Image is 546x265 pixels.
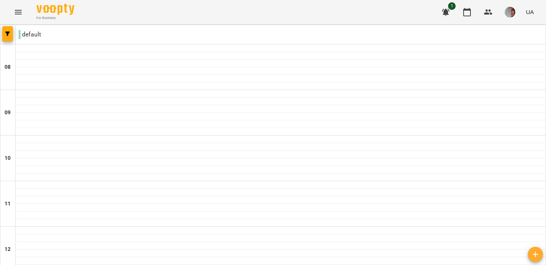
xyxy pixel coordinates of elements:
[528,247,543,262] button: Створити урок
[9,3,27,21] button: Menu
[5,63,11,71] h6: 08
[5,109,11,117] h6: 09
[36,16,74,21] span: For Business
[448,2,456,10] span: 1
[523,5,537,19] button: UA
[36,4,74,15] img: Voopty Logo
[5,154,11,162] h6: 10
[505,7,515,17] img: 00e56ec9b043b19adf0666da6a3b5eb7.jpeg
[19,30,41,39] p: default
[5,200,11,208] h6: 11
[526,8,534,16] span: UA
[5,245,11,254] h6: 12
